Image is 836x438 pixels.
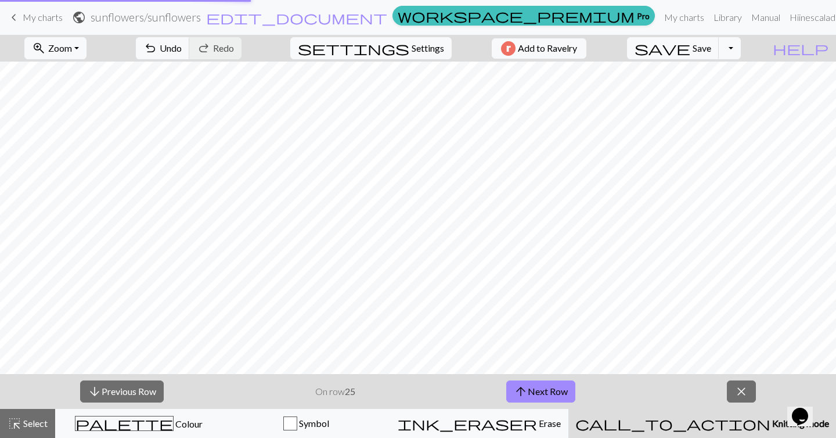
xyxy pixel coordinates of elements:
span: My charts [23,12,63,23]
button: Undo [136,37,190,59]
button: Previous Row [80,380,164,403]
button: Next Row [506,380,575,403]
a: Manual [747,6,785,29]
span: Zoom [48,42,72,53]
a: Pro [392,6,655,26]
p: On row [315,385,355,398]
i: Settings [298,41,409,55]
button: SettingsSettings [290,37,452,59]
span: keyboard_arrow_left [7,9,21,26]
button: Symbol [223,409,391,438]
span: Symbol [297,418,329,429]
img: Ravelry [501,41,516,56]
span: undo [143,40,157,56]
span: edit_document [206,9,387,26]
span: ink_eraser [398,415,537,432]
button: Erase [390,409,568,438]
span: close [734,383,748,400]
span: Knitting mode [770,418,829,429]
span: Select [21,418,48,429]
span: call_to_action [575,415,770,432]
a: My charts [7,8,63,27]
span: Add to Ravelry [518,41,577,56]
span: Save [693,42,711,53]
span: Colour [174,418,203,429]
strong: 25 [345,386,355,397]
button: Save [627,37,719,59]
a: My charts [660,6,709,29]
span: highlight_alt [8,415,21,432]
span: Erase [537,418,561,429]
span: settings [298,40,409,56]
span: Settings [412,41,444,55]
button: Knitting mode [568,409,836,438]
h2: sunflowers / sunflowers [91,10,201,24]
iframe: chat widget [787,392,824,426]
span: save [635,40,690,56]
button: Colour [55,409,223,438]
button: Add to Ravelry [492,38,586,59]
span: public [72,9,86,26]
span: help [773,40,828,56]
span: zoom_in [32,40,46,56]
a: Library [709,6,747,29]
span: arrow_upward [514,383,528,400]
span: Undo [160,42,182,53]
span: workspace_premium [398,8,635,24]
span: palette [75,415,173,432]
span: arrow_downward [88,383,102,400]
button: Zoom [24,37,87,59]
